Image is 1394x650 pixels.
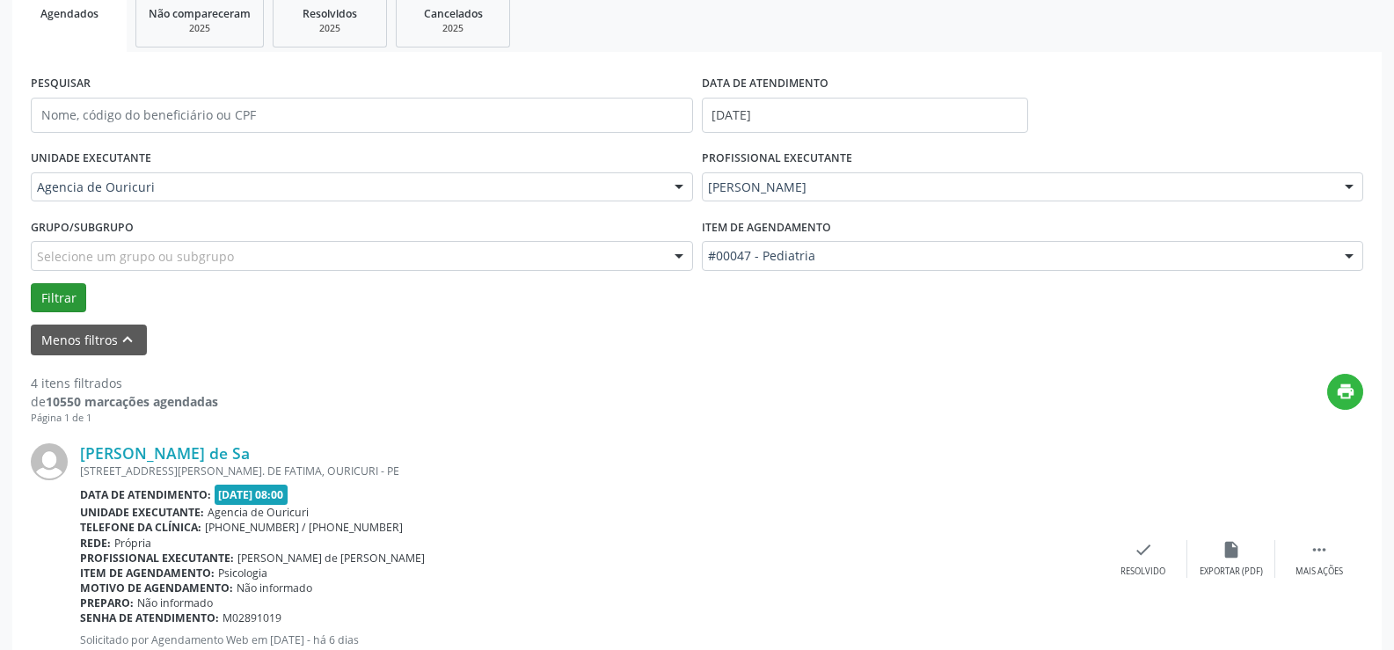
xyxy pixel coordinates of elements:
div: Mais ações [1295,566,1343,578]
span: Própria [114,536,151,551]
i: insert_drive_file [1222,540,1241,559]
span: [DATE] 08:00 [215,485,288,505]
div: 2025 [286,22,374,35]
label: DATA DE ATENDIMENTO [702,70,828,98]
i: print [1336,382,1355,401]
div: Exportar (PDF) [1200,566,1263,578]
span: Agendados [40,6,99,21]
span: Psicologia [218,566,267,581]
b: Rede: [80,536,111,551]
div: Página 1 de 1 [31,411,218,426]
span: M02891019 [223,610,281,625]
b: Data de atendimento: [80,487,211,502]
b: Senha de atendimento: [80,610,219,625]
b: Item de agendamento: [80,566,215,581]
span: Agencia de Ouricuri [37,179,657,196]
label: UNIDADE EXECUTANTE [31,145,151,172]
b: Unidade executante: [80,505,204,520]
i: keyboard_arrow_up [118,330,137,349]
button: Filtrar [31,283,86,313]
div: 2025 [409,22,497,35]
strong: 10550 marcações agendadas [46,393,218,410]
input: Selecione um intervalo [702,98,1028,133]
button: print [1327,374,1363,410]
label: PESQUISAR [31,70,91,98]
span: Não informado [237,581,312,595]
span: Cancelados [424,6,483,21]
label: PROFISSIONAL EXECUTANTE [702,145,852,172]
input: Nome, código do beneficiário ou CPF [31,98,693,133]
img: img [31,443,68,480]
span: Resolvidos [303,6,357,21]
div: de [31,392,218,411]
div: 4 itens filtrados [31,374,218,392]
span: [PERSON_NAME] de [PERSON_NAME] [237,551,425,566]
span: Agencia de Ouricuri [208,505,309,520]
b: Profissional executante: [80,551,234,566]
a: [PERSON_NAME] de Sa [80,443,250,463]
span: Não compareceram [149,6,251,21]
div: Resolvido [1120,566,1165,578]
div: 2025 [149,22,251,35]
span: Não informado [137,595,213,610]
span: #00047 - Pediatria [708,247,1328,265]
span: [PHONE_NUMBER] / [PHONE_NUMBER] [205,520,403,535]
span: Selecione um grupo ou subgrupo [37,247,234,266]
button: Menos filtroskeyboard_arrow_up [31,325,147,355]
b: Telefone da clínica: [80,520,201,535]
i: check [1134,540,1153,559]
label: Item de agendamento [702,214,831,241]
label: Grupo/Subgrupo [31,214,134,241]
b: Preparo: [80,595,134,610]
span: [PERSON_NAME] [708,179,1328,196]
div: [STREET_ADDRESS][PERSON_NAME]. DE FATIMA, OURICURI - PE [80,464,1099,478]
i:  [1310,540,1329,559]
b: Motivo de agendamento: [80,581,233,595]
